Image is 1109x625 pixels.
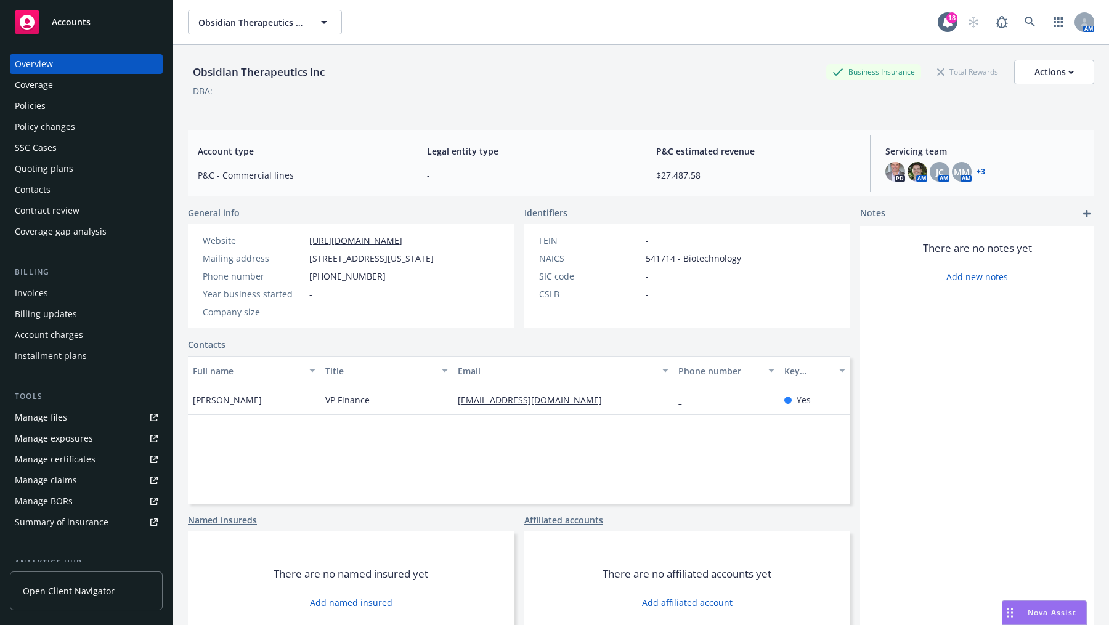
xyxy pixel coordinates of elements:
a: Manage BORs [10,491,163,511]
a: [EMAIL_ADDRESS][DOMAIN_NAME] [458,394,612,406]
span: Accounts [52,17,91,27]
div: Total Rewards [931,64,1004,79]
a: Installment plans [10,346,163,366]
div: Website [203,234,304,247]
a: Add affiliated account [642,596,733,609]
a: Overview [10,54,163,74]
div: Company size [203,305,304,318]
div: Manage exposures [15,429,93,448]
a: Switch app [1046,10,1071,34]
div: Year business started [203,288,304,300]
span: There are no notes yet [923,241,1032,256]
span: [PERSON_NAME] [193,393,262,406]
div: CSLB [539,288,641,300]
button: Nova Assist [1002,600,1087,625]
span: MM [954,166,970,179]
div: Quoting plans [15,159,73,179]
div: Billing [10,266,163,278]
span: Identifiers [524,206,567,219]
span: - [646,288,649,300]
span: - [309,288,312,300]
a: [URL][DOMAIN_NAME] [309,235,402,246]
span: Open Client Navigator [23,584,115,597]
a: Manage files [10,408,163,427]
span: There are no affiliated accounts yet [603,567,771,581]
span: [PHONE_NUMBER] [309,270,386,283]
a: Account charges [10,325,163,345]
div: Overview [15,54,53,74]
a: Add new notes [946,270,1008,283]
a: Add named insured [310,596,392,609]
a: Billing updates [10,304,163,324]
span: - [309,305,312,318]
div: Policy changes [15,117,75,137]
div: Tools [10,390,163,403]
div: Analytics hub [10,557,163,569]
a: Contract review [10,201,163,220]
span: Servicing team [885,145,1084,158]
span: Account type [198,145,397,158]
div: Phone number [203,270,304,283]
div: Coverage gap analysis [15,222,107,241]
button: Obsidian Therapeutics Inc [188,10,342,34]
button: Title [320,356,453,385]
img: photo [908,162,927,182]
img: photo [885,162,905,182]
a: Accounts [10,5,163,39]
span: [STREET_ADDRESS][US_STATE] [309,252,434,265]
div: Policies [15,96,46,116]
div: Email [458,365,655,377]
span: P&C - Commercial lines [198,169,397,182]
a: Manage exposures [10,429,163,448]
div: FEIN [539,234,641,247]
div: NAICS [539,252,641,265]
span: $27,487.58 [656,169,855,182]
span: Nova Assist [1028,607,1076,618]
div: Contacts [15,180,51,200]
span: JC [936,166,944,179]
span: - [646,234,649,247]
a: add [1079,206,1094,221]
a: Affiliated accounts [524,514,603,526]
div: Key contact [784,365,832,377]
a: Contacts [10,180,163,200]
span: - [427,169,626,182]
button: Phone number [673,356,779,385]
div: Manage BORs [15,491,73,511]
a: SSC Cases [10,138,163,158]
span: Yes [797,393,811,406]
div: Contract review [15,201,79,220]
a: - [678,394,691,406]
div: Mailing address [203,252,304,265]
span: 541714 - Biotechnology [646,252,741,265]
div: Coverage [15,75,53,95]
a: Contacts [188,338,225,351]
button: Email [453,356,673,385]
a: Report a Bug [989,10,1014,34]
div: Drag to move [1002,601,1018,624]
a: Summary of insurance [10,512,163,532]
div: Actions [1034,60,1074,84]
div: Phone number [678,365,761,377]
div: Title [325,365,434,377]
div: Billing updates [15,304,77,324]
div: Full name [193,365,302,377]
a: Policies [10,96,163,116]
div: Summary of insurance [15,512,108,532]
button: Actions [1014,60,1094,84]
a: Invoices [10,283,163,303]
div: DBA: - [193,84,216,97]
a: Start snowing [961,10,986,34]
span: - [646,270,649,283]
a: Coverage [10,75,163,95]
a: Named insureds [188,514,257,526]
div: Manage claims [15,470,77,490]
div: Manage certificates [15,450,95,469]
div: SIC code [539,270,641,283]
span: P&C estimated revenue [656,145,855,158]
span: Notes [860,206,885,221]
span: Obsidian Therapeutics Inc [198,16,305,29]
span: There are no named insured yet [274,567,428,581]
div: Obsidian Therapeutics Inc [188,64,330,80]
